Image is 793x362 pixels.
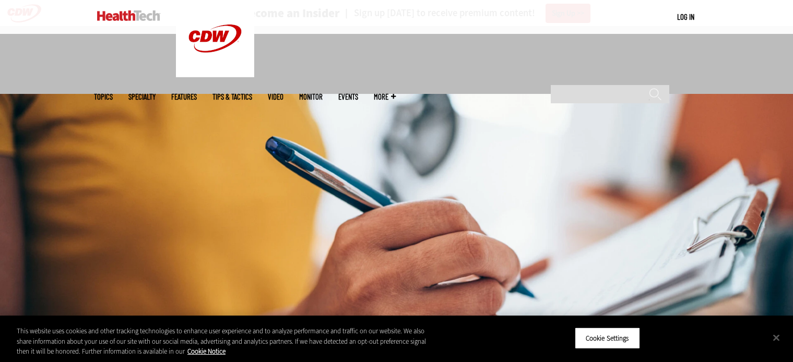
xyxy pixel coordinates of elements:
[677,12,694,21] a: Log in
[176,69,254,80] a: CDW
[17,326,436,357] div: This website uses cookies and other tracking technologies to enhance user experience and to analy...
[677,11,694,22] div: User menu
[171,93,197,101] a: Features
[268,93,283,101] a: Video
[212,93,252,101] a: Tips & Tactics
[374,93,396,101] span: More
[575,327,640,349] button: Cookie Settings
[128,93,156,101] span: Specialty
[299,93,323,101] a: MonITor
[97,10,160,21] img: Home
[765,326,788,349] button: Close
[94,93,113,101] span: Topics
[338,93,358,101] a: Events
[187,347,226,356] a: More information about your privacy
